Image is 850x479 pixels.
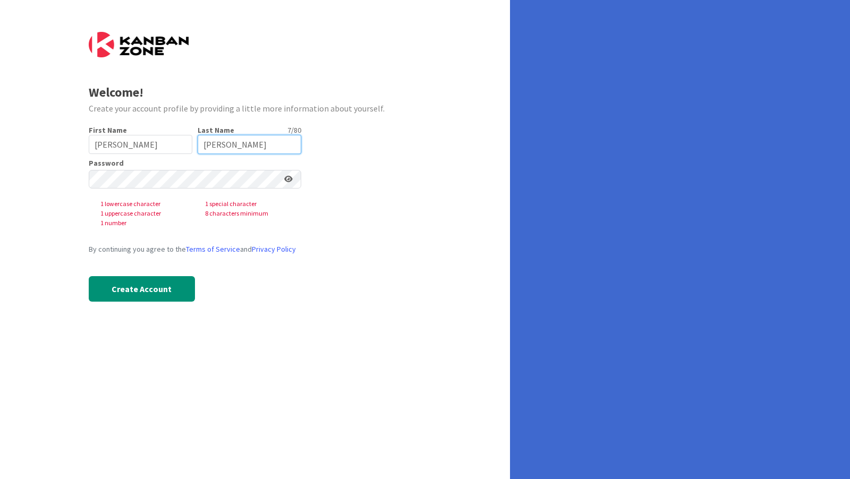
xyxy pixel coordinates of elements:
span: 1 uppercase character [92,209,197,218]
div: Create your account profile by providing a little more information about yourself. [89,102,422,115]
a: Privacy Policy [252,244,296,254]
div: Welcome! [89,83,422,102]
img: Kanban Zone [89,32,189,57]
span: 1 lowercase character [92,199,197,209]
div: 7 / 80 [237,125,301,135]
label: Last Name [198,125,234,135]
span: 1 number [92,218,197,228]
div: By continuing you agree to the and [89,244,301,255]
label: Password [89,159,124,167]
a: Terms of Service [186,244,240,254]
span: 1 special character [197,199,301,209]
span: 8 characters minimum [197,209,301,218]
button: Create Account [89,276,195,302]
label: First Name [89,125,127,135]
